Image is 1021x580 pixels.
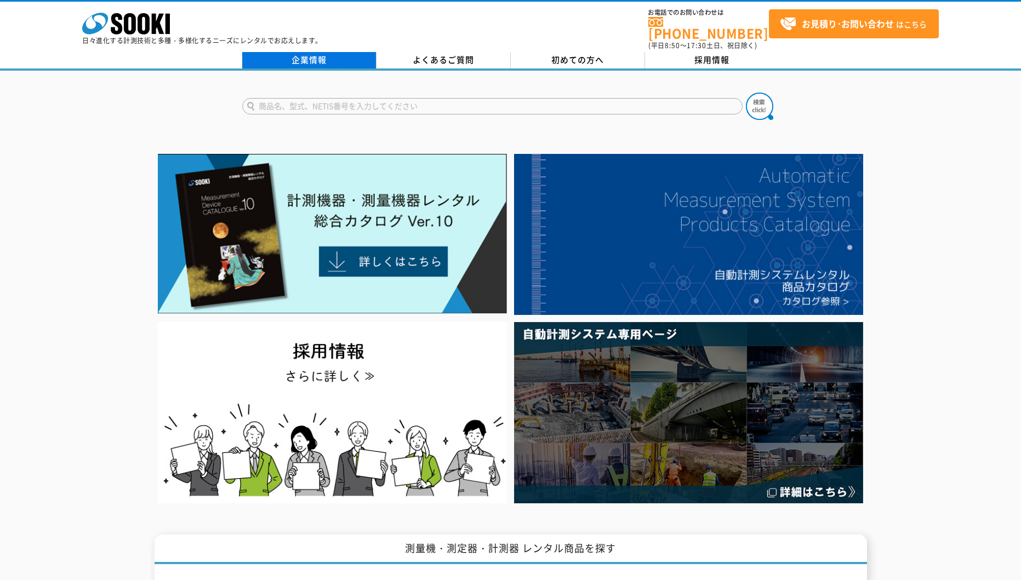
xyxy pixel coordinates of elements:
a: お見積り･お問い合わせはこちら [769,9,939,38]
a: よくあるご質問 [377,52,511,68]
img: 自動計測システムカタログ [514,154,863,315]
a: 採用情報 [645,52,779,68]
p: 日々進化する計測技術と多種・多様化するニーズにレンタルでお応えします。 [82,37,322,44]
a: 企業情報 [242,52,377,68]
span: 17:30 [687,41,706,50]
span: お電話でのお問い合わせは [648,9,769,16]
span: 8:50 [665,41,680,50]
span: 初めての方へ [551,54,604,66]
img: SOOKI recruit [158,322,507,503]
a: [PHONE_NUMBER] [648,17,769,39]
img: Catalog Ver10 [158,154,507,314]
strong: お見積り･お問い合わせ [802,17,894,30]
img: btn_search.png [746,93,773,120]
a: 初めての方へ [511,52,645,68]
h1: 測量機・測定器・計測器 レンタル商品を探す [155,535,867,565]
img: 自動計測システム専用ページ [514,322,863,503]
span: (平日 ～ 土日、祝日除く) [648,41,757,50]
span: はこちら [780,16,927,32]
input: 商品名、型式、NETIS番号を入力してください [242,98,743,114]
